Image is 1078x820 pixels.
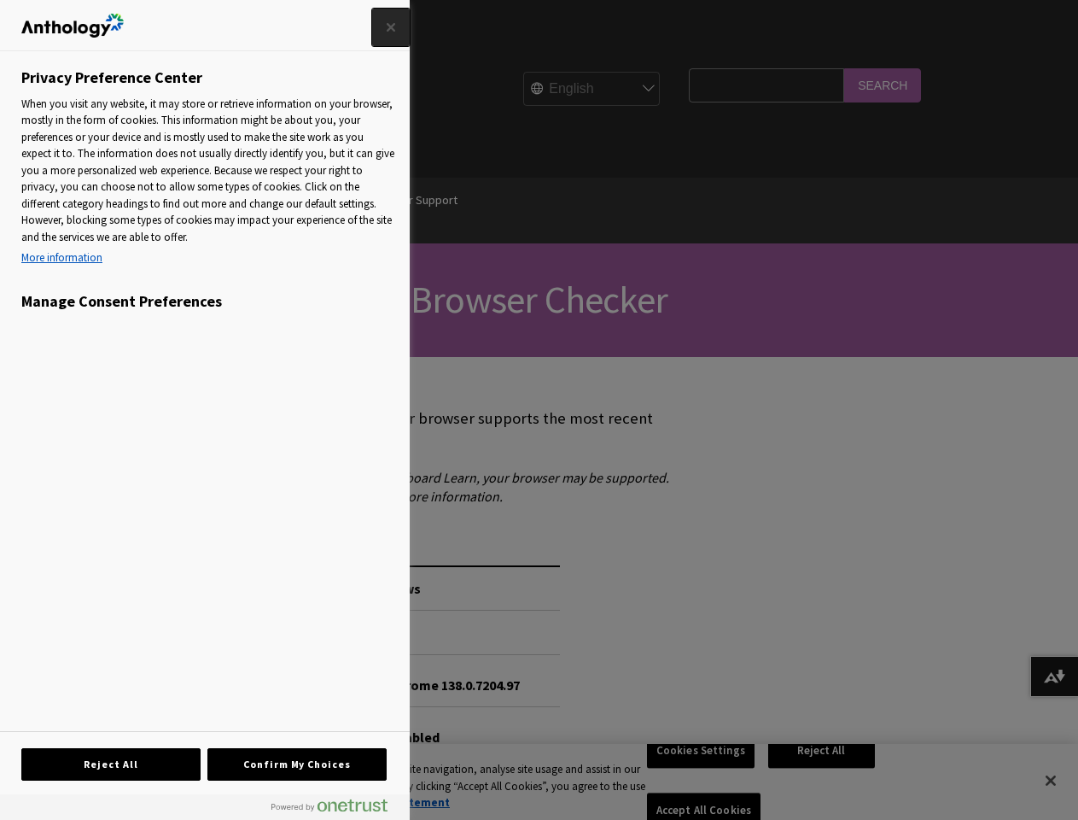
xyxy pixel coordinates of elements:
[21,292,395,319] h3: Manage Consent Preferences
[372,9,410,46] button: Close
[21,9,124,43] div: Company Logo
[21,249,395,266] a: More information about your privacy, opens in a new tab
[21,748,201,781] button: Reject All
[21,68,202,87] h2: Privacy Preference Center
[271,799,387,812] img: Powered by OneTrust Opens in a new Tab
[21,14,124,38] img: Company Logo
[21,96,395,271] div: When you visit any website, it may store or retrieve information on your browser, mostly in the f...
[207,748,387,781] button: Confirm My Choices
[271,799,401,820] a: Powered by OneTrust Opens in a new Tab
